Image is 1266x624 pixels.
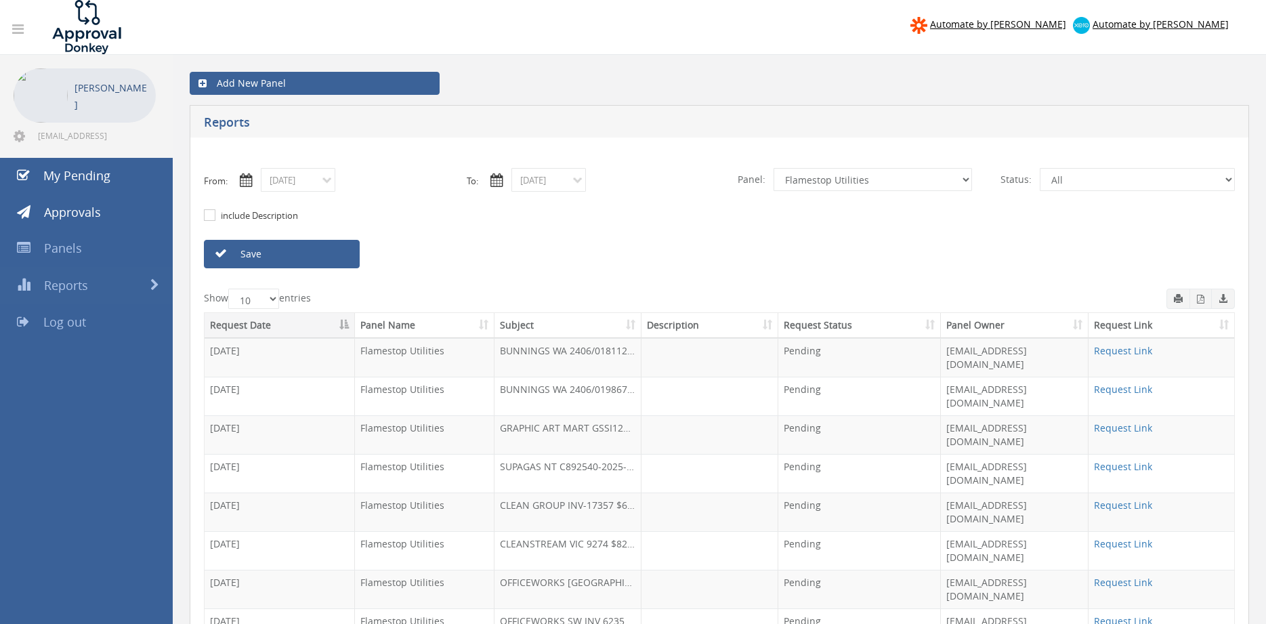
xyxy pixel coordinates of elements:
[1073,17,1090,34] img: xero-logo.png
[641,313,778,338] th: Description: activate to sort column ascending
[355,313,494,338] th: Panel Name: activate to sort column ascending
[43,314,86,330] span: Log out
[494,338,641,377] td: BUNNINGS WA 2406/01811222 $32.00
[38,130,153,141] span: [EMAIL_ADDRESS][DOMAIN_NAME]
[467,175,478,188] label: To:
[494,570,641,608] td: OFFICEWORKS [GEOGRAPHIC_DATA] INV 623547674 $79.38
[778,377,941,415] td: Pending
[205,377,355,415] td: [DATE]
[494,454,641,493] td: SUPAGAS NT C892540-2025-7-31 $27.50
[494,531,641,570] td: CLEANSTREAM VIC 9274 $825.00
[1094,537,1152,550] a: Request Link
[778,338,941,377] td: Pending
[494,313,641,338] th: Subject: activate to sort column ascending
[941,493,1089,531] td: [EMAIL_ADDRESS][DOMAIN_NAME]
[204,240,360,268] a: Save
[494,415,641,454] td: GRAPHIC ART MART GSSI1262548 $752.40
[778,531,941,570] td: Pending
[355,454,494,493] td: Flamestop Utilities
[205,313,355,338] th: Request Date: activate to sort column descending
[778,493,941,531] td: Pending
[778,313,941,338] th: Request Status: activate to sort column ascending
[205,415,355,454] td: [DATE]
[941,531,1089,570] td: [EMAIL_ADDRESS][DOMAIN_NAME]
[1094,499,1152,512] a: Request Link
[1094,460,1152,473] a: Request Link
[205,531,355,570] td: [DATE]
[941,377,1089,415] td: [EMAIL_ADDRESS][DOMAIN_NAME]
[355,377,494,415] td: Flamestop Utilities
[355,338,494,377] td: Flamestop Utilities
[778,415,941,454] td: Pending
[941,313,1089,338] th: Panel Owner: activate to sort column ascending
[1089,313,1234,338] th: Request Link: activate to sort column ascending
[941,415,1089,454] td: [EMAIL_ADDRESS][DOMAIN_NAME]
[205,338,355,377] td: [DATE]
[228,289,279,309] select: Showentries
[1094,421,1152,434] a: Request Link
[355,531,494,570] td: Flamestop Utilities
[205,570,355,608] td: [DATE]
[355,570,494,608] td: Flamestop Utilities
[1094,383,1152,396] a: Request Link
[204,175,228,188] label: From:
[1094,344,1152,357] a: Request Link
[494,377,641,415] td: BUNNINGS WA 2406/01986778 $28.63
[355,415,494,454] td: Flamestop Utilities
[910,17,927,34] img: zapier-logomark.png
[205,454,355,493] td: [DATE]
[778,454,941,493] td: Pending
[205,493,355,531] td: [DATE]
[1093,18,1229,30] span: Automate by [PERSON_NAME]
[778,570,941,608] td: Pending
[992,168,1040,191] span: Status:
[204,289,311,309] label: Show entries
[44,204,101,220] span: Approvals
[44,240,82,256] span: Panels
[1094,576,1152,589] a: Request Link
[730,168,774,191] span: Panel:
[204,116,928,133] h5: Reports
[217,209,298,223] label: include Description
[355,493,494,531] td: Flamestop Utilities
[44,277,88,293] span: Reports
[930,18,1066,30] span: Automate by [PERSON_NAME]
[43,167,110,184] span: My Pending
[190,72,440,95] a: Add New Panel
[75,79,149,113] p: [PERSON_NAME]
[941,338,1089,377] td: [EMAIL_ADDRESS][DOMAIN_NAME]
[494,493,641,531] td: CLEAN GROUP INV-17357 $687.50
[941,454,1089,493] td: [EMAIL_ADDRESS][DOMAIN_NAME]
[941,570,1089,608] td: [EMAIL_ADDRESS][DOMAIN_NAME]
